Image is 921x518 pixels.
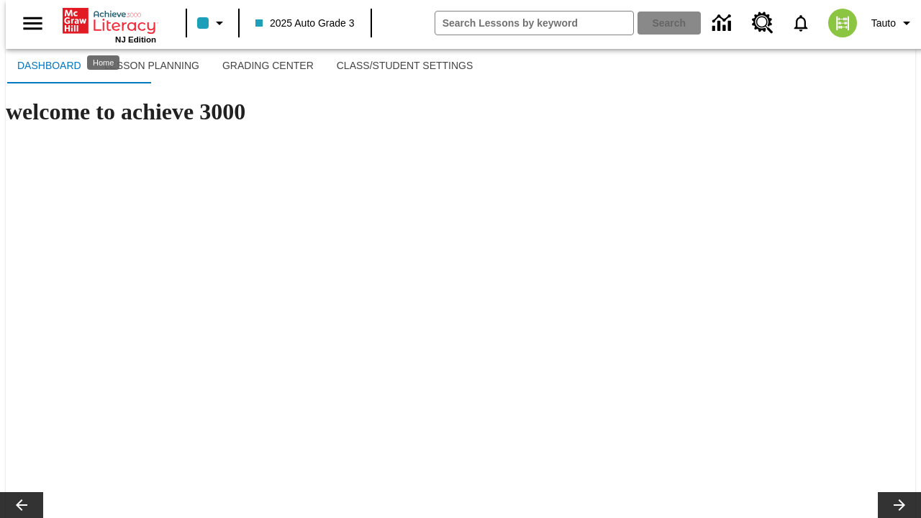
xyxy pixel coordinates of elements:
button: Dashboard [6,49,93,83]
a: Notifications [782,4,820,42]
a: Data Center [704,4,743,43]
div: SubNavbar [6,49,915,83]
button: Select a new avatar [820,4,866,42]
div: SubNavbar [6,49,484,83]
button: Lesson carousel, Next [878,492,921,518]
button: Grading Center [211,49,325,83]
img: avatar image [828,9,857,37]
div: Home [87,55,119,70]
span: NJ Edition [115,35,156,44]
button: Lesson Planning [93,49,211,83]
button: Class/Student Settings [325,49,485,83]
a: Home [63,6,156,35]
div: Home [63,5,156,44]
button: Class color is light blue. Change class color [191,10,234,36]
span: 2025 Auto Grade 3 [255,16,355,31]
span: Tauto [871,16,896,31]
a: Resource Center, Will open in new tab [743,4,782,42]
h1: welcome to achieve 3000 [6,99,915,125]
input: search field [435,12,633,35]
button: Open side menu [12,2,54,45]
button: Profile/Settings [866,10,921,36]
